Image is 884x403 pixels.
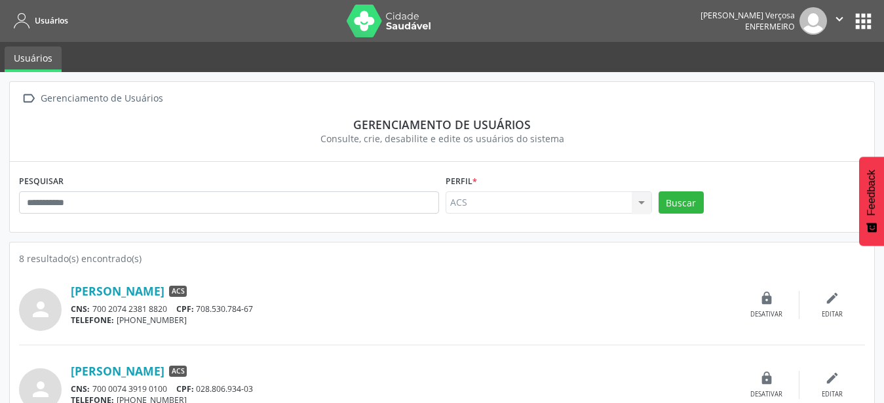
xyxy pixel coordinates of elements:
[71,364,164,378] a: [PERSON_NAME]
[827,7,852,35] button: 
[750,390,782,399] div: Desativar
[822,310,843,319] div: Editar
[825,291,839,305] i: edit
[701,10,795,21] div: [PERSON_NAME] Verçosa
[759,291,774,305] i: lock
[759,371,774,385] i: lock
[169,286,187,297] span: ACS
[852,10,875,33] button: apps
[71,303,734,315] div: 700 2074 2381 8820 708.530.784-67
[71,383,734,394] div: 700 0074 3919 0100 028.806.934-03
[28,117,856,132] div: Gerenciamento de usuários
[866,170,877,216] span: Feedback
[799,7,827,35] img: img
[446,171,477,191] label: Perfil
[5,47,62,72] a: Usuários
[825,371,839,385] i: edit
[750,310,782,319] div: Desativar
[71,315,734,326] div: [PHONE_NUMBER]
[71,383,90,394] span: CNS:
[38,89,165,108] div: Gerenciamento de Usuários
[832,12,847,26] i: 
[19,89,38,108] i: 
[71,303,90,315] span: CNS:
[29,297,52,321] i: person
[859,157,884,246] button: Feedback - Mostrar pesquisa
[19,89,165,108] a:  Gerenciamento de Usuários
[822,390,843,399] div: Editar
[745,21,795,32] span: Enfermeiro
[176,303,194,315] span: CPF:
[28,132,856,145] div: Consulte, crie, desabilite e edite os usuários do sistema
[176,383,194,394] span: CPF:
[169,366,187,377] span: ACS
[35,15,68,26] span: Usuários
[19,171,64,191] label: PESQUISAR
[71,315,114,326] span: TELEFONE:
[9,10,68,31] a: Usuários
[659,191,704,214] button: Buscar
[71,284,164,298] a: [PERSON_NAME]
[19,252,865,265] div: 8 resultado(s) encontrado(s)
